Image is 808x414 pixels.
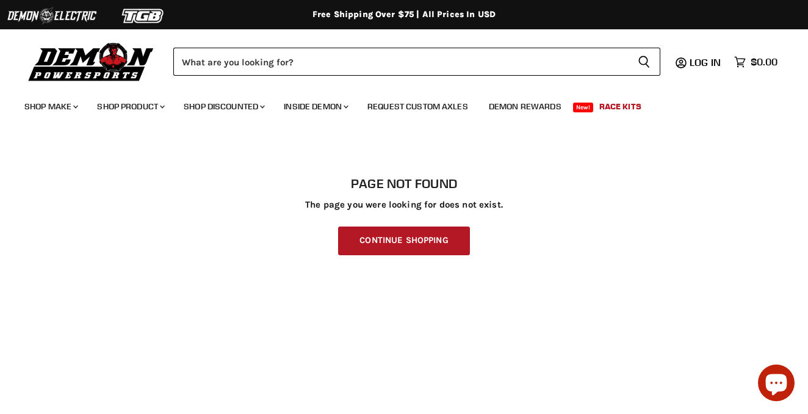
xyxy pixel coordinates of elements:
a: Shop Discounted [175,94,272,119]
a: Log in [684,57,728,68]
a: Inside Demon [275,94,356,119]
span: Log in [690,56,721,68]
a: Continue Shopping [338,227,469,255]
a: Demon Rewards [480,94,571,119]
span: $0.00 [751,56,777,68]
form: Product [173,48,660,76]
img: Demon Electric Logo 2 [6,4,98,27]
button: Search [628,48,660,76]
a: Shop Make [15,94,85,119]
p: The page you were looking for does not exist. [24,200,784,210]
img: TGB Logo 2 [98,4,189,27]
ul: Main menu [15,89,774,119]
img: Demon Powersports [24,40,158,83]
a: Race Kits [590,94,651,119]
h1: Page not found [24,176,784,191]
a: Request Custom Axles [358,94,477,119]
inbox-online-store-chat: Shopify online store chat [754,365,798,404]
span: New! [573,103,594,112]
a: Shop Product [88,94,172,119]
a: $0.00 [728,53,784,71]
input: Search [173,48,628,76]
